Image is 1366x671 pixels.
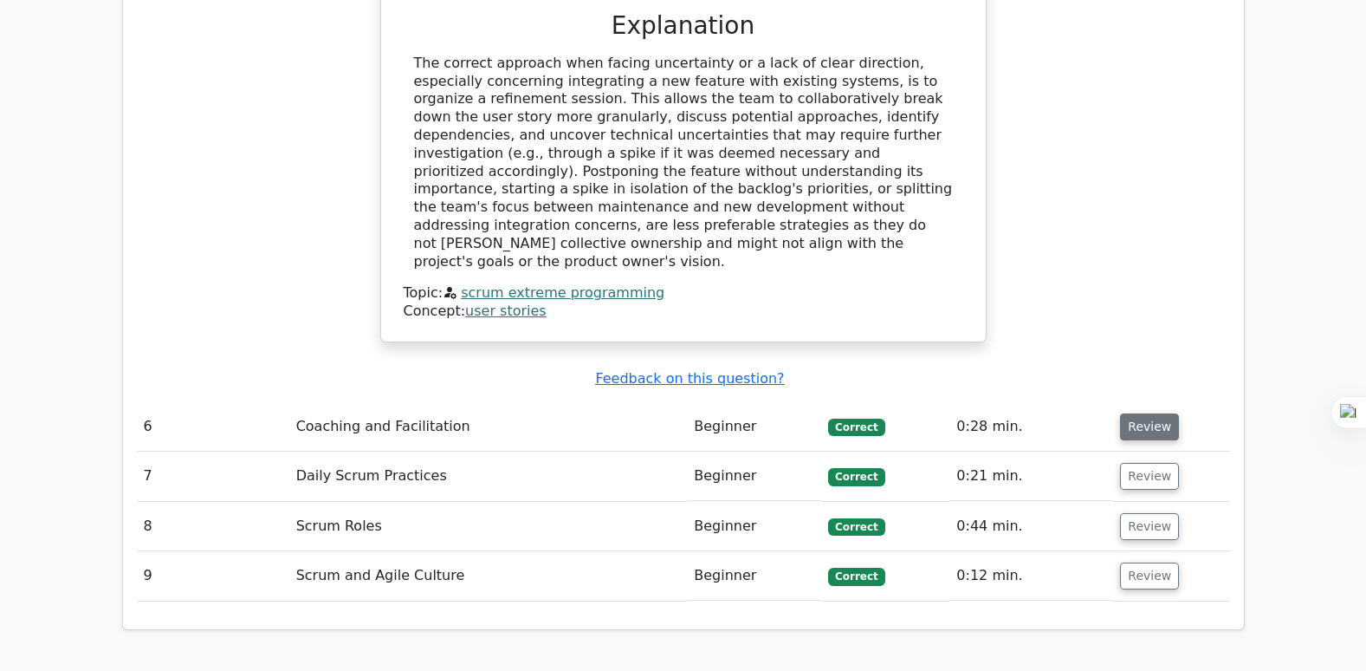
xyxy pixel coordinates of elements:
[289,502,688,551] td: Scrum Roles
[289,402,688,452] td: Coaching and Facilitation
[949,402,1113,452] td: 0:28 min.
[687,452,821,501] td: Beginner
[404,303,963,321] div: Concept:
[1120,463,1179,490] button: Review
[687,502,821,551] td: Beginner
[595,370,784,387] a: Feedback on this question?
[289,452,688,501] td: Daily Scrum Practices
[289,551,688,601] td: Scrum and Agile Culture
[1120,513,1179,540] button: Review
[687,551,821,601] td: Beginner
[404,284,963,303] div: Topic:
[1120,414,1179,440] button: Review
[828,468,884,485] span: Correct
[414,55,953,271] div: The correct approach when facing uncertainty or a lack of clear direction, especially concerning ...
[949,452,1113,501] td: 0:21 min.
[137,452,289,501] td: 7
[949,551,1113,601] td: 0:12 min.
[828,568,884,585] span: Correct
[137,402,289,452] td: 6
[687,402,821,452] td: Beginner
[461,284,664,301] a: scrum extreme programming
[465,303,547,319] a: user stories
[414,11,953,41] h3: Explanation
[828,518,884,536] span: Correct
[1120,563,1179,590] button: Review
[137,551,289,601] td: 9
[949,502,1113,551] td: 0:44 min.
[828,419,884,436] span: Correct
[137,502,289,551] td: 8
